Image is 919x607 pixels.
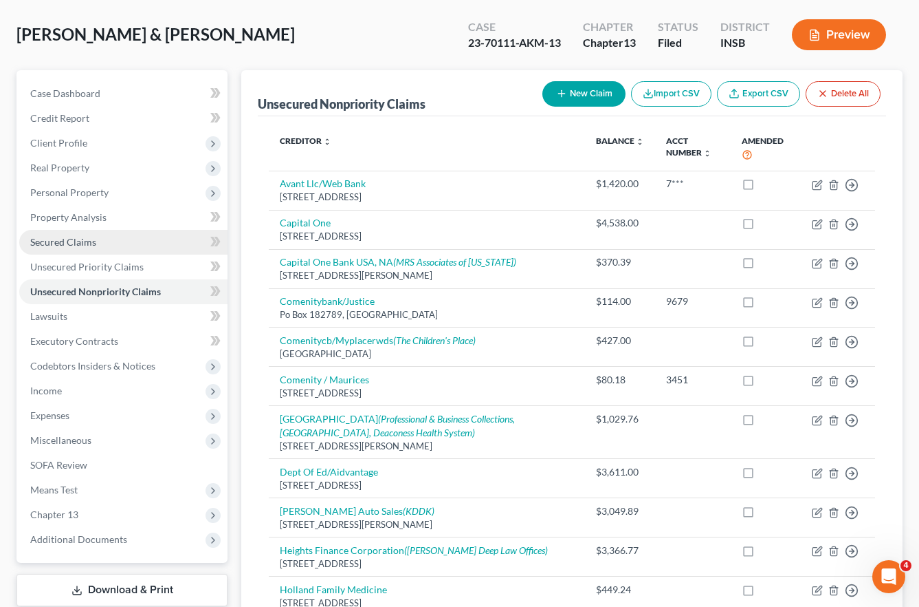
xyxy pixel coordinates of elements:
a: Capital One [280,217,331,228]
span: Executory Contracts [30,335,118,347]
a: SOFA Review [19,453,228,478]
a: Comenity / Maurices [280,374,369,385]
a: Property Analysis [19,205,228,230]
a: Capital One Bank USA, NA(MRS Associates of [US_STATE]) [280,256,516,268]
button: Import CSV [631,81,711,107]
span: Real Property [30,162,89,173]
span: Codebtors Insiders & Notices [30,360,155,372]
div: 3451 [666,373,720,387]
i: unfold_more [636,138,644,146]
div: $3,049.89 [596,504,644,518]
div: [STREET_ADDRESS] [280,191,574,204]
a: Holland Family Medicine [280,584,387,595]
div: $4,538.00 [596,216,644,230]
span: 4 [900,560,911,571]
i: unfold_more [703,149,711,158]
span: [PERSON_NAME] & [PERSON_NAME] [16,24,295,44]
span: 13 [623,36,636,49]
a: [GEOGRAPHIC_DATA](Professional & Business Collections, [GEOGRAPHIC_DATA], Deaconess Health System) [280,413,515,438]
div: [GEOGRAPHIC_DATA] [280,348,574,361]
div: 23-70111-AKM-13 [468,35,561,51]
div: Unsecured Nonpriority Claims [258,96,425,112]
div: Chapter [583,19,636,35]
span: SOFA Review [30,459,87,471]
a: [PERSON_NAME] Auto Sales(KDDK) [280,505,434,517]
span: Chapter 13 [30,509,78,520]
span: Property Analysis [30,211,107,223]
span: Lawsuits [30,310,67,322]
a: Credit Report [19,106,228,131]
i: (The Children's Place) [393,334,476,346]
button: Delete All [806,81,881,107]
div: [STREET_ADDRESS] [280,557,574,571]
span: Credit Report [30,112,89,124]
div: $80.18 [596,373,644,387]
span: Income [30,385,62,396]
i: (Professional & Business Collections, [GEOGRAPHIC_DATA], Deaconess Health System) [280,413,515,438]
th: Amended [731,127,801,171]
div: [STREET_ADDRESS][PERSON_NAME] [280,518,574,531]
div: [STREET_ADDRESS][PERSON_NAME] [280,269,574,282]
span: Unsecured Priority Claims [30,261,144,273]
button: New Claim [542,81,625,107]
span: Additional Documents [30,533,127,545]
div: $114.00 [596,295,644,308]
div: $449.24 [596,583,644,597]
div: [STREET_ADDRESS][PERSON_NAME] [280,440,574,453]
a: Balance unfold_more [596,136,644,146]
a: Acct Number unfold_more [666,136,711,158]
div: Po Box 182789, [GEOGRAPHIC_DATA] [280,308,574,321]
a: Case Dashboard [19,81,228,106]
div: $3,611.00 [596,465,644,479]
a: Download & Print [16,574,228,606]
a: Unsecured Nonpriority Claims [19,279,228,304]
a: Heights Finance Corporation([PERSON_NAME] Deep Law Offices) [280,544,548,556]
div: [STREET_ADDRESS] [280,479,574,492]
span: Personal Property [30,187,109,198]
div: $1,420.00 [596,177,644,191]
div: $427.00 [596,334,644,348]
span: Unsecured Nonpriority Claims [30,286,161,297]
i: ([PERSON_NAME] Deep Law Offices) [404,544,548,556]
button: Preview [792,19,886,50]
div: 9679 [666,295,720,308]
div: INSB [720,35,770,51]
i: (KDDK) [403,505,434,517]
a: Executory Contracts [19,329,228,354]
span: Expenses [30,409,69,421]
a: Export CSV [717,81,800,107]
a: Creditor unfold_more [280,136,331,146]
span: Case Dashboard [30,87,100,99]
a: Avant Llc/Web Bank [280,178,366,189]
a: Unsecured Priority Claims [19,255,228,279]
div: Case [468,19,561,35]
a: Comenitybank/Justice [280,295,375,307]
div: Filed [658,35,698,51]
div: [STREET_ADDRESS] [280,387,574,400]
span: Client Profile [30,137,87,149]
i: (MRS Associates of [US_STATE]) [393,256,516,268]
a: Dept Of Ed/Aidvantage [280,466,378,478]
span: Secured Claims [30,236,96,248]
span: Miscellaneous [30,434,91,446]
iframe: Intercom live chat [872,560,905,593]
div: Chapter [583,35,636,51]
i: unfold_more [323,138,331,146]
div: $3,366.77 [596,544,644,557]
div: [STREET_ADDRESS] [280,230,574,243]
a: Secured Claims [19,230,228,255]
a: Comenitycb/Myplacerwds(The Children's Place) [280,334,476,346]
span: Means Test [30,484,78,496]
div: $1,029.76 [596,412,644,426]
div: Status [658,19,698,35]
div: District [720,19,770,35]
a: Lawsuits [19,304,228,329]
div: $370.39 [596,255,644,269]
